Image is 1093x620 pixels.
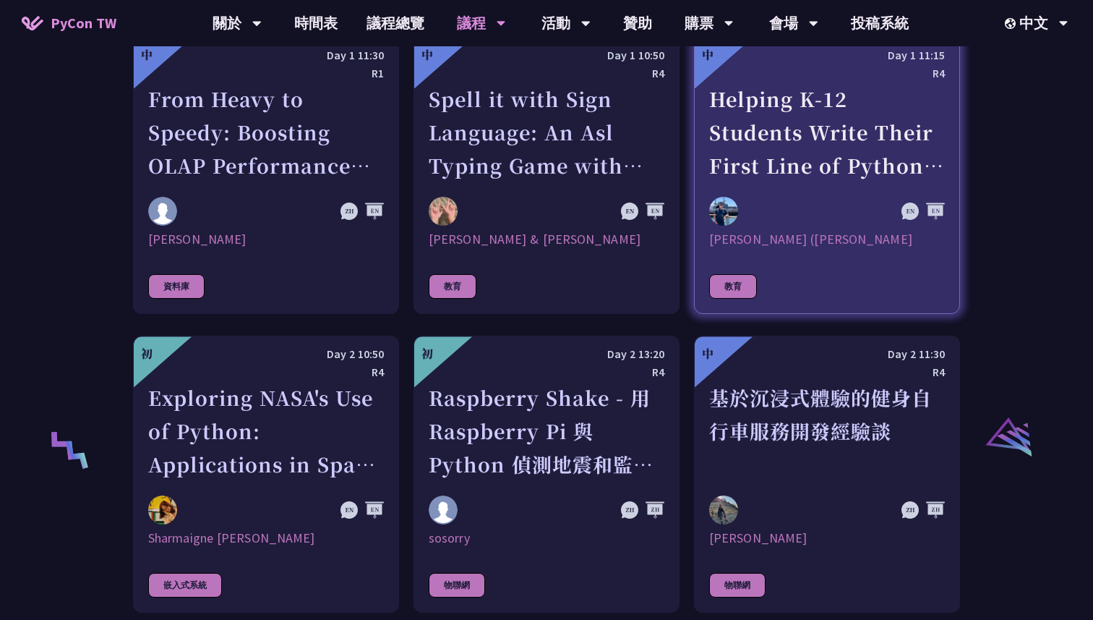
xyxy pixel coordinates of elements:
div: Helping K-12 Students Write Their First Line of Python: Building a Game-Based Learning Platform w... [709,82,945,182]
div: R1 [148,64,384,82]
img: sosorry [429,496,458,525]
div: [PERSON_NAME] [148,231,384,248]
div: 初 [421,345,433,362]
div: Day 2 13:20 [429,345,664,363]
img: Wei Jun Cheng [148,197,177,226]
div: R4 [429,64,664,82]
div: [PERSON_NAME] & [PERSON_NAME] [429,231,664,248]
img: Megan & Ethan [429,197,458,226]
div: 物聯網 [429,573,485,598]
div: R4 [709,64,945,82]
a: 中 Day 2 11:30 R4 基於沉浸式體驗的健身自行車服務開發經驗談 Peter [PERSON_NAME] 物聯網 [694,336,960,613]
div: Day 2 10:50 [148,345,384,363]
a: 中 Day 1 11:30 R1 From Heavy to Speedy: Boosting OLAP Performance with Spark Variant Shredding Wei... [133,37,399,314]
a: PyCon TW [7,5,131,41]
div: 嵌入式系統 [148,573,222,598]
div: R4 [148,363,384,381]
div: 中 [702,345,713,362]
div: 基於沉浸式體驗的健身自行車服務開發經驗談 [709,381,945,481]
div: 資料庫 [148,274,205,299]
img: Chieh-Hung (Jeff) Cheng [709,197,738,226]
div: sosorry [429,530,664,547]
div: 中 [702,46,713,64]
div: 教育 [709,274,757,299]
div: Day 1 11:30 [148,46,384,64]
img: Home icon of PyCon TW 2025 [22,16,43,30]
div: Sharmaigne [PERSON_NAME] [148,530,384,547]
a: 中 Day 1 10:50 R4 Spell it with Sign Language: An Asl Typing Game with MediaPipe Megan & Ethan [PE... [413,37,680,314]
div: Day 1 10:50 [429,46,664,64]
img: Peter [709,496,738,525]
div: Day 1 11:15 [709,46,945,64]
div: 中 [421,46,433,64]
div: R4 [429,363,664,381]
div: Spell it with Sign Language: An Asl Typing Game with MediaPipe [429,82,664,182]
a: 初 Day 2 13:20 R4 Raspberry Shake - 用 Raspberry Pi 與 Python 偵測地震和監控地球活動 sosorry sosorry 物聯網 [413,336,680,613]
div: Day 2 11:30 [709,345,945,363]
div: Exploring NASA's Use of Python: Applications in Space Research and Data Analysis [148,381,384,481]
img: Locale Icon [1005,18,1019,29]
img: Sharmaigne Angelie Mabano [148,496,177,525]
div: R4 [709,363,945,381]
a: 初 Day 2 10:50 R4 Exploring NASA's Use of Python: Applications in Space Research and Data Analysis... [133,336,399,613]
div: [PERSON_NAME] ([PERSON_NAME] [709,231,945,248]
div: From Heavy to Speedy: Boosting OLAP Performance with Spark Variant Shredding [148,82,384,182]
div: Raspberry Shake - 用 Raspberry Pi 與 Python 偵測地震和監控地球活動 [429,381,664,481]
a: 中 Day 1 11:15 R4 Helping K-12 Students Write Their First Line of Python: Building a Game-Based Le... [694,37,960,314]
span: PyCon TW [51,12,116,34]
div: 物聯網 [709,573,766,598]
div: 初 [141,345,153,362]
div: [PERSON_NAME] [709,530,945,547]
div: 中 [141,46,153,64]
div: 教育 [429,274,476,299]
